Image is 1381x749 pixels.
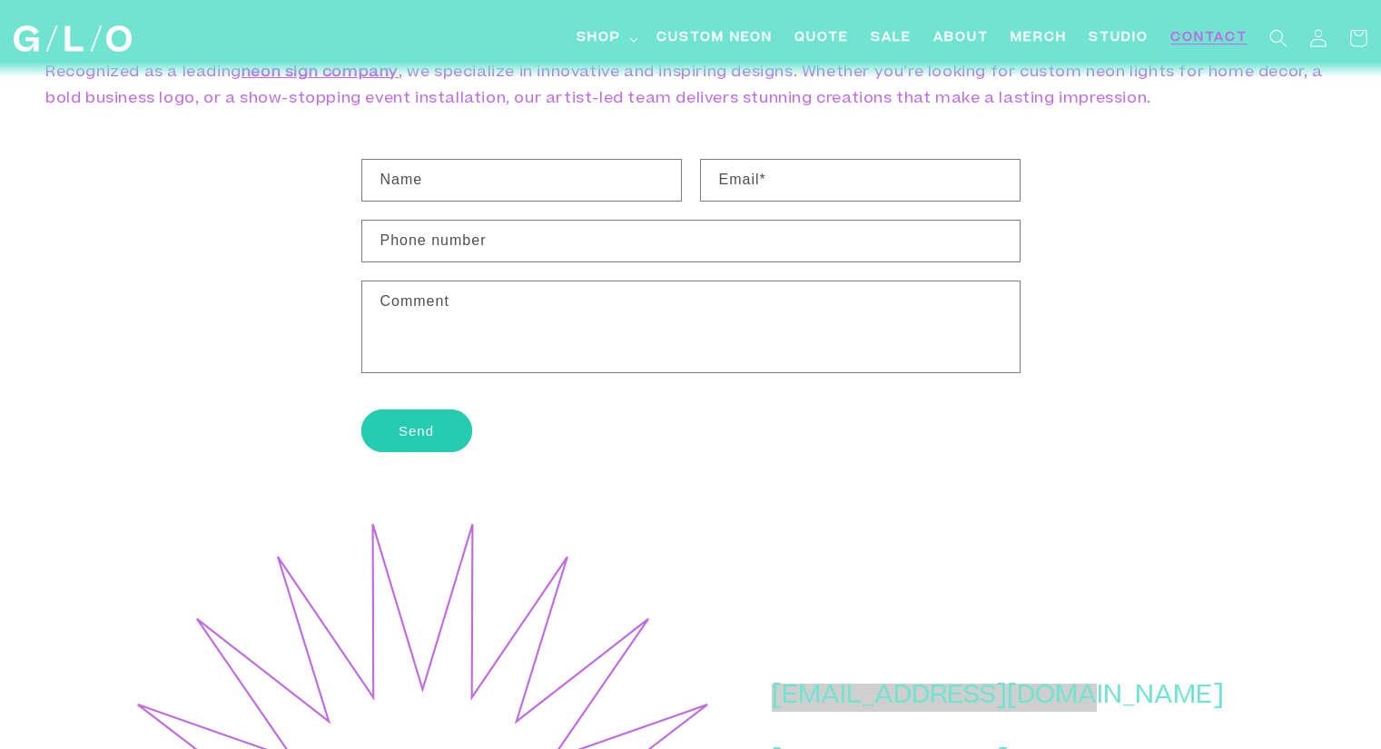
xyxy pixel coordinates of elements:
iframe: Chat Widget [1054,495,1381,749]
span: About [933,29,989,48]
span: Shop [577,29,621,48]
a: About [922,18,1000,59]
summary: Search [1258,18,1298,58]
a: GLO Studio [7,19,139,59]
span: Merch [1011,29,1067,48]
a: SALE [860,18,922,59]
span: SALE [871,29,912,48]
img: GLO Studio [14,25,132,52]
input: Phone number [362,221,1020,261]
input: Name [362,160,681,201]
span: Contact [1170,29,1248,48]
a: Contact [1159,18,1258,59]
a: Merch [1000,18,1078,59]
input: Email [701,160,1020,201]
a: neon sign company [242,65,399,80]
button: Send [361,409,472,452]
span: Studio [1089,29,1149,48]
p: [EMAIL_ADDRESS][DOMAIN_NAME] [772,684,1224,712]
a: Custom Neon [646,18,784,59]
a: Quote [784,18,860,59]
span: Custom Neon [656,29,773,48]
summary: Shop [566,18,646,59]
span: Quote [794,29,849,48]
a: Studio [1078,18,1159,59]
